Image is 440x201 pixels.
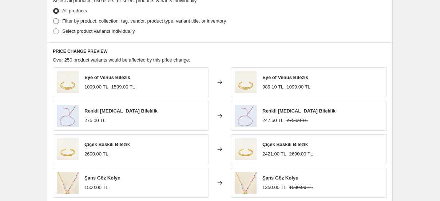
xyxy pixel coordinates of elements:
img: eyeofvenusbilezik_80x.jpg [57,71,79,93]
span: 1599.00 TL [111,84,135,90]
span: Eye of Venus Bilezik [84,75,130,80]
span: 2690.00 TL [84,151,108,157]
span: Eye of Venus Bilezik [262,75,308,80]
img: renkli-yaz-bileklik_80x.jpg [57,105,79,127]
span: Çiçek Baskılı Bilezik [84,142,130,147]
h6: PRICE CHANGE PREVIEW [53,48,387,54]
span: 989.10 TL [262,84,284,90]
span: Renkli [MEDICAL_DATA] Bileklik [262,108,336,114]
span: 275.00 TL [84,118,106,123]
img: Adsiztasarim_25_80x.png [57,172,79,194]
span: All products [62,8,87,13]
span: 1099.00 TL [286,84,310,90]
span: Renkli [MEDICAL_DATA] Bileklik [84,108,158,114]
span: 1500.00 TL [84,185,108,190]
span: 247.50 TL [262,118,284,123]
span: 1350.00 TL [262,185,286,190]
span: Over 250 product variants would be affected by this price change: [53,57,190,63]
span: Şans Göz Kolye [84,175,120,181]
span: Şans Göz Kolye [262,175,298,181]
span: 2421.00 TL [262,151,286,157]
span: Select product variants individually [62,28,135,34]
img: cicekbaskilibilezik_80x.jpg [57,138,79,160]
span: 1099.00 TL [84,84,108,90]
span: 2690.00 TL [289,151,313,157]
span: Filter by product, collection, tag, vendor, product type, variant title, or inventory [62,18,226,24]
img: cicekbaskilibilezik_80x.jpg [235,138,257,160]
img: Adsiztasarim_25_80x.png [235,172,257,194]
img: renkli-yaz-bileklik_80x.jpg [235,105,257,127]
span: 275.00 TL [286,118,308,123]
span: 1500.00 TL [289,185,313,190]
span: Çiçek Baskılı Bilezik [262,142,308,147]
img: eyeofvenusbilezik_80x.jpg [235,71,257,93]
